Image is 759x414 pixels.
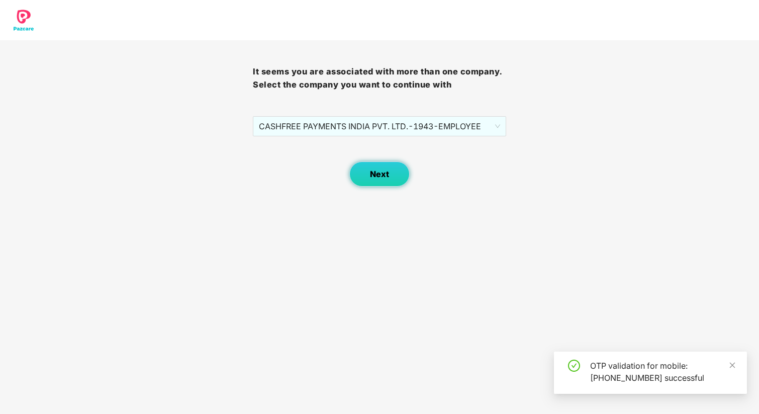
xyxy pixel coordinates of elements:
[259,117,500,136] span: CASHFREE PAYMENTS INDIA PVT. LTD. - 1943 - EMPLOYEE
[370,170,389,179] span: Next
[253,65,506,91] h3: It seems you are associated with more than one company. Select the company you want to continue with
[349,161,410,187] button: Next
[729,362,736,369] span: close
[568,360,580,372] span: check-circle
[590,360,735,384] div: OTP validation for mobile: [PHONE_NUMBER] successful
